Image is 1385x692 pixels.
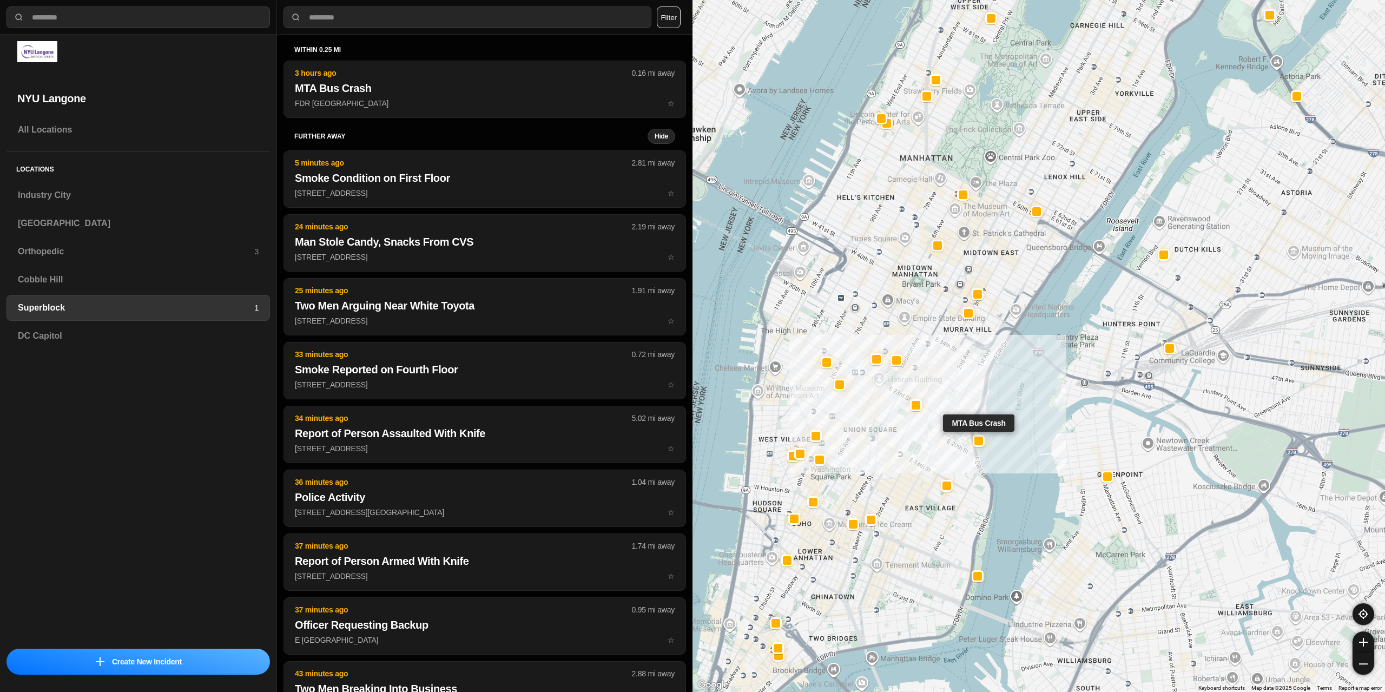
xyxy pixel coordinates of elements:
[668,572,675,581] span: star
[1359,660,1368,668] img: zoom-out
[632,668,675,679] p: 2.88 mi away
[668,189,675,197] span: star
[668,636,675,644] span: star
[283,508,686,517] a: 36 minutes ago1.04 mi awayPolice Activity[STREET_ADDRESS][GEOGRAPHIC_DATA]star
[655,132,668,141] small: Hide
[295,349,632,360] p: 33 minutes ago
[1251,685,1310,691] span: Map data ©2025 Google
[6,267,270,293] a: Cobble Hill
[283,61,686,118] button: 3 hours ago0.16 mi awayMTA Bus CrashFDR [GEOGRAPHIC_DATA]star
[283,214,686,272] button: 24 minutes ago2.19 mi awayMan Stole Candy, Snacks From CVS[STREET_ADDRESS]star
[295,477,632,487] p: 36 minutes ago
[18,273,259,286] h3: Cobble Hill
[96,657,104,666] img: icon
[632,413,675,424] p: 5.02 mi away
[295,81,675,96] h2: MTA Bus Crash
[295,617,675,632] h2: Officer Requesting Backup
[295,553,675,569] h2: Report of Person Armed With Knife
[283,252,686,261] a: 24 minutes ago2.19 mi awayMan Stole Candy, Snacks From CVS[STREET_ADDRESS]star
[1353,631,1374,653] button: zoom-in
[295,157,632,168] p: 5 minutes ago
[17,91,259,106] h2: NYU Langone
[294,45,675,54] h5: within 0.25 mi
[1198,684,1245,692] button: Keyboard shortcuts
[668,508,675,517] span: star
[254,246,259,257] p: 3
[295,668,632,679] p: 43 minutes ago
[18,189,259,202] h3: Industry City
[1358,609,1368,619] img: recenter
[668,444,675,453] span: star
[1359,638,1368,647] img: zoom-in
[17,41,57,62] img: logo
[295,507,675,518] p: [STREET_ADDRESS][GEOGRAPHIC_DATA]
[283,571,686,581] a: 37 minutes ago1.74 mi awayReport of Person Armed With Knife[STREET_ADDRESS]star
[295,315,675,326] p: [STREET_ADDRESS]
[295,221,632,232] p: 24 minutes ago
[668,317,675,325] span: star
[632,541,675,551] p: 1.74 mi away
[18,245,254,258] h3: Orthopedic
[18,217,259,230] h3: [GEOGRAPHIC_DATA]
[657,6,681,28] button: Filter
[295,604,632,615] p: 37 minutes ago
[283,150,686,208] button: 5 minutes ago2.81 mi awaySmoke Condition on First Floor[STREET_ADDRESS]star
[295,170,675,186] h2: Smoke Condition on First Floor
[295,379,675,390] p: [STREET_ADDRESS]
[695,678,731,692] a: Open this area in Google Maps (opens a new window)
[632,477,675,487] p: 1.04 mi away
[295,362,675,377] h2: Smoke Reported on Fourth Floor
[283,316,686,325] a: 25 minutes ago1.91 mi awayTwo Men Arguing Near White Toyota[STREET_ADDRESS]star
[295,98,675,109] p: FDR [GEOGRAPHIC_DATA]
[6,182,270,208] a: Industry City
[283,470,686,527] button: 36 minutes ago1.04 mi awayPolice Activity[STREET_ADDRESS][GEOGRAPHIC_DATA]star
[943,414,1014,432] div: MTA Bus Crash
[291,12,301,23] img: search
[6,239,270,265] a: Orthopedic3
[295,541,632,551] p: 37 minutes ago
[18,123,259,136] h3: All Locations
[295,426,675,441] h2: Report of Person Assaulted With Knife
[283,444,686,453] a: 34 minutes ago5.02 mi awayReport of Person Assaulted With Knife[STREET_ADDRESS]star
[295,490,675,505] h2: Police Activity
[1317,685,1332,691] a: Terms (opens in new tab)
[6,152,270,182] h5: Locations
[632,157,675,168] p: 2.81 mi away
[6,117,270,143] a: All Locations
[695,678,731,692] img: Google
[668,99,675,108] span: star
[295,635,675,645] p: E [GEOGRAPHIC_DATA]
[283,406,686,463] button: 34 minutes ago5.02 mi awayReport of Person Assaulted With Knife[STREET_ADDRESS]star
[295,68,632,78] p: 3 hours ago
[295,298,675,313] h2: Two Men Arguing Near White Toyota
[283,597,686,655] button: 37 minutes ago0.95 mi awayOfficer Requesting BackupE [GEOGRAPHIC_DATA]star
[6,210,270,236] a: [GEOGRAPHIC_DATA]
[294,132,648,141] h5: further away
[668,253,675,261] span: star
[283,98,686,108] a: 3 hours ago0.16 mi awayMTA Bus CrashFDR [GEOGRAPHIC_DATA]star
[6,649,270,675] button: iconCreate New Incident
[295,571,675,582] p: [STREET_ADDRESS]
[283,635,686,644] a: 37 minutes ago0.95 mi awayOfficer Requesting BackupE [GEOGRAPHIC_DATA]star
[668,380,675,389] span: star
[295,188,675,199] p: [STREET_ADDRESS]
[6,323,270,349] a: DC Capitol
[18,301,254,314] h3: Superblock
[283,278,686,335] button: 25 minutes ago1.91 mi awayTwo Men Arguing Near White Toyota[STREET_ADDRESS]star
[112,656,182,667] p: Create New Incident
[283,380,686,389] a: 33 minutes ago0.72 mi awaySmoke Reported on Fourth Floor[STREET_ADDRESS]star
[283,533,686,591] button: 37 minutes ago1.74 mi awayReport of Person Armed With Knife[STREET_ADDRESS]star
[1353,653,1374,675] button: zoom-out
[18,329,259,342] h3: DC Capitol
[648,129,675,144] button: Hide
[632,285,675,296] p: 1.91 mi away
[973,435,985,447] button: MTA Bus Crash
[6,295,270,321] a: Superblock1
[295,234,675,249] h2: Man Stole Candy, Snacks From CVS
[1338,685,1382,691] a: Report a map error
[632,221,675,232] p: 2.19 mi away
[295,413,632,424] p: 34 minutes ago
[1353,603,1374,625] button: recenter
[295,252,675,262] p: [STREET_ADDRESS]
